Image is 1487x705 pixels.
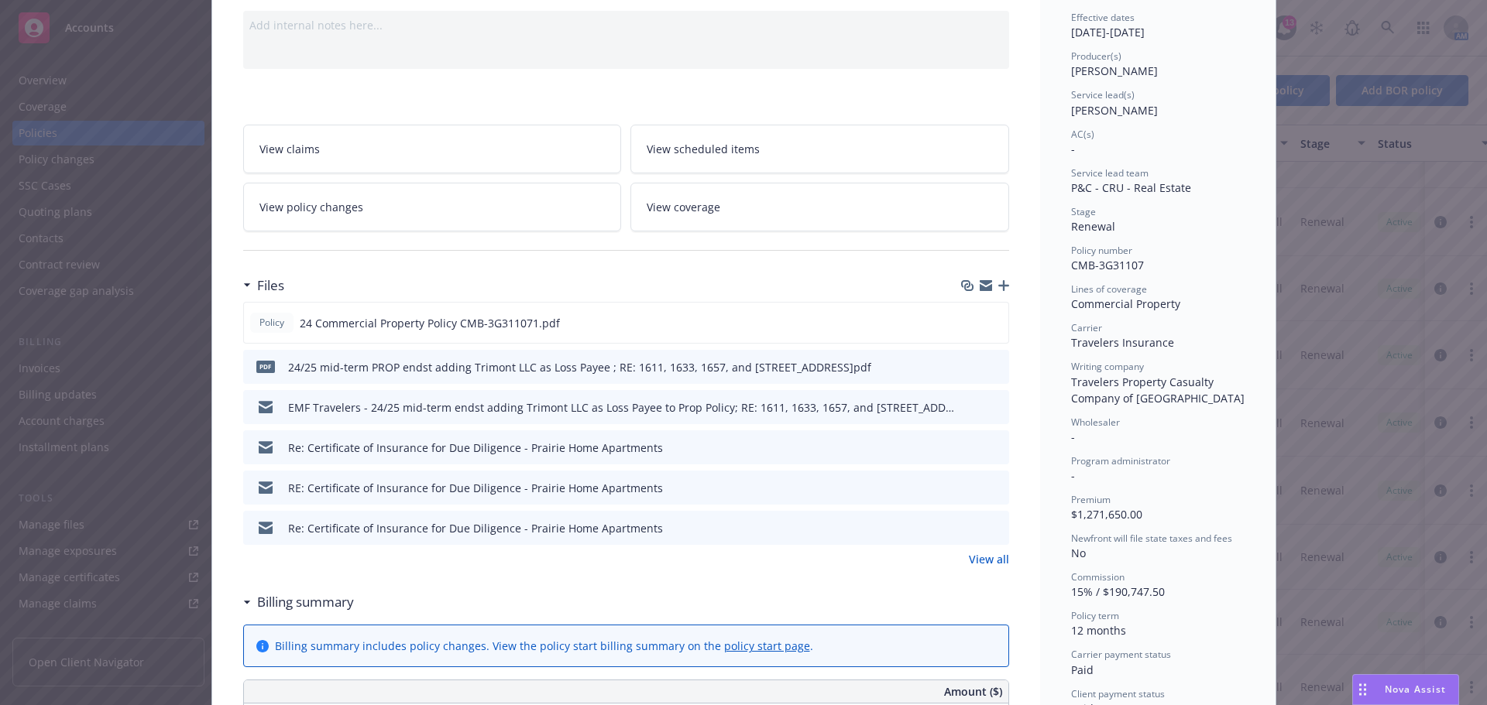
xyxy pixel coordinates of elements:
[1071,142,1075,156] span: -
[1071,570,1125,584] span: Commission
[1071,546,1086,560] span: No
[1352,674,1459,705] button: Nova Assist
[1071,180,1191,195] span: P&C - CRU - Real Estate
[1071,430,1075,444] span: -
[963,315,976,331] button: download file
[989,359,1003,375] button: preview file
[1071,321,1102,334] span: Carrier
[1071,532,1232,545] span: Newfront will file state taxes and fees
[1071,219,1115,234] span: Renewal
[1385,683,1446,696] span: Nova Assist
[257,592,354,612] h3: Billing summary
[1071,662,1094,677] span: Paid
[964,399,977,416] button: download file
[275,638,813,654] div: Billing summary includes policy changes. View the policy start billing summary on the .
[969,551,1009,567] a: View all
[288,359,871,375] div: 24/25 mid-term PROP endst adding Trimont LLC as Loss Payee ; RE: 1611, 1633, 1657, and [STREET_AD...
[243,125,622,173] a: View claims
[1071,609,1119,622] span: Policy term
[1071,258,1144,272] span: CMB-3G31107
[1071,454,1170,467] span: Program administrator
[249,17,1003,33] div: Add internal notes here...
[989,520,1003,536] button: preview file
[243,183,622,231] a: View policy changes
[257,275,284,296] h3: Files
[1071,335,1174,350] span: Travelers Insurance
[1071,50,1121,63] span: Producer(s)
[989,440,1003,456] button: preview file
[288,440,663,456] div: Re: Certificate of Insurance for Due Diligence - Prairie Home Apartments
[1071,493,1111,506] span: Premium
[964,359,977,375] button: download file
[1353,675,1372,704] div: Drag to move
[1071,375,1245,406] span: Travelers Property Casualty Company of [GEOGRAPHIC_DATA]
[243,592,354,612] div: Billing summary
[1071,11,1245,40] div: [DATE] - [DATE]
[1071,507,1142,522] span: $1,271,650.00
[243,275,284,296] div: Files
[1071,11,1135,24] span: Effective dates
[256,361,275,372] span: pdf
[1071,623,1126,638] span: 12 months
[300,315,560,331] span: 24 Commercial Property Policy CMB-3G311071.pdf
[1071,648,1171,661] span: Carrier payment status
[988,315,1002,331] button: preview file
[964,520,977,536] button: download file
[1071,687,1165,700] span: Client payment status
[1071,360,1144,373] span: Writing company
[1071,244,1132,257] span: Policy number
[647,199,720,215] span: View coverage
[1071,103,1158,118] span: [PERSON_NAME]
[647,141,760,157] span: View scheduled items
[256,316,287,330] span: Policy
[1071,296,1180,311] span: Commercial Property
[630,183,1009,231] a: View coverage
[989,399,1003,416] button: preview file
[964,440,977,456] button: download file
[1071,88,1135,101] span: Service lead(s)
[724,638,810,653] a: policy start page
[1071,416,1120,429] span: Wholesaler
[288,520,663,536] div: Re: Certificate of Insurance for Due Diligence - Prairie Home Apartments
[944,683,1002,700] span: Amount ($)
[259,199,363,215] span: View policy changes
[1071,128,1094,141] span: AC(s)
[259,141,320,157] span: View claims
[1071,205,1096,218] span: Stage
[1071,584,1165,599] span: 15% / $190,747.50
[964,480,977,496] button: download file
[288,480,663,496] div: RE: Certificate of Insurance for Due Diligence - Prairie Home Apartments
[288,399,958,416] div: EMF Travelers - 24/25 mid-term endst adding Trimont LLC as Loss Payee to Prop Policy; RE: 1611, 1...
[989,480,1003,496] button: preview file
[1071,63,1158,78] span: [PERSON_NAME]
[1071,166,1149,180] span: Service lead team
[1071,282,1147,296] span: Lines of coverage
[1071,468,1075,483] span: -
[630,125,1009,173] a: View scheduled items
